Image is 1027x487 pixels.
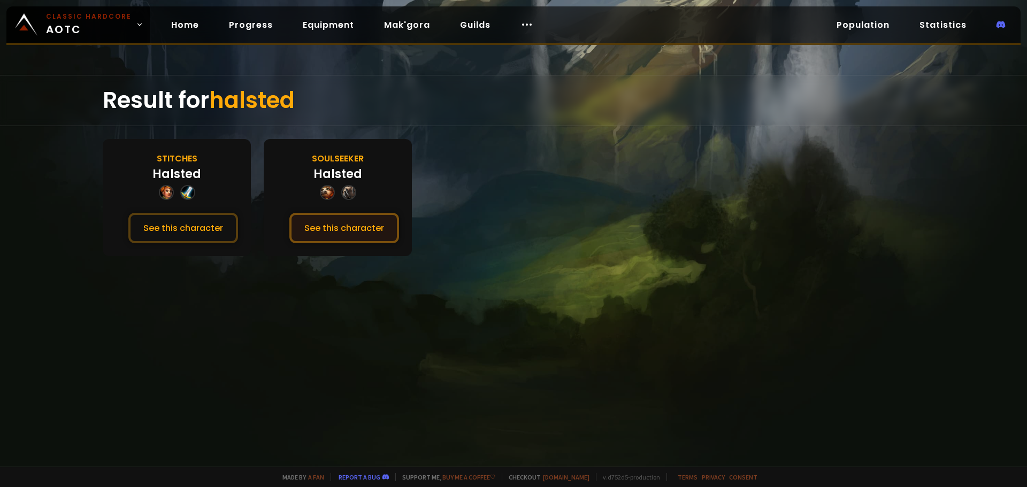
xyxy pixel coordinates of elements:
[6,6,150,43] a: Classic HardcoreAOTC
[289,213,399,243] button: See this character
[276,473,324,481] span: Made by
[339,473,380,481] a: Report a bug
[543,473,589,481] a: [DOMAIN_NAME]
[911,14,975,36] a: Statistics
[294,14,363,36] a: Equipment
[46,12,132,37] span: AOTC
[395,473,495,481] span: Support me,
[702,473,725,481] a: Privacy
[220,14,281,36] a: Progress
[451,14,499,36] a: Guilds
[157,152,197,165] div: Stitches
[375,14,439,36] a: Mak'gora
[152,165,201,183] div: Halsted
[103,75,924,126] div: Result for
[308,473,324,481] a: a fan
[502,473,589,481] span: Checkout
[729,473,757,481] a: Consent
[678,473,698,481] a: Terms
[46,12,132,21] small: Classic Hardcore
[596,473,660,481] span: v. d752d5 - production
[163,14,208,36] a: Home
[209,84,295,116] span: halsted
[442,473,495,481] a: Buy me a coffee
[828,14,898,36] a: Population
[128,213,238,243] button: See this character
[312,152,364,165] div: Soulseeker
[313,165,362,183] div: Halsted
